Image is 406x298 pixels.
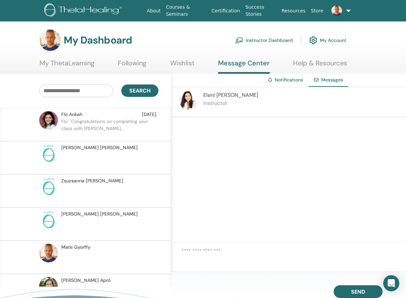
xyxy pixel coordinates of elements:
a: Message Center [218,59,270,74]
span: Zsuzsanna [PERSON_NAME] [61,177,123,184]
img: no-photo.png [39,177,58,196]
a: My ThetaLearning [40,59,94,72]
a: Store [308,5,326,17]
a: Instructor Dashboard [235,33,293,48]
span: [PERSON_NAME] Apró [61,277,111,284]
p: Flo: "Congratulations on completing your class with [PERSON_NAME]... [61,118,158,138]
a: Help & Resources [293,59,347,72]
a: About [144,5,163,17]
span: Send [351,288,365,295]
img: default.jpg [39,244,58,262]
div: Open Intercom Messenger [383,275,399,291]
span: Messages [321,77,343,83]
img: logo.png [44,3,124,18]
a: Resources [279,5,309,17]
span: Mate Gyorffy [61,244,90,251]
img: default.jpg [179,91,198,110]
h3: My Dashboard [64,34,132,46]
span: [PERSON_NAME] [PERSON_NAME] [61,144,138,151]
p: Instructor [203,99,258,107]
img: no-photo.png [39,211,58,229]
span: Search [129,87,150,94]
img: cog.svg [309,35,317,46]
a: Notifications [275,77,303,83]
a: Following [118,59,146,72]
img: default.jpg [331,5,342,16]
img: default.jpg [39,111,58,130]
span: Flo Ankah [61,111,82,118]
img: default.jpg [40,29,61,51]
button: Search [121,84,158,97]
img: chalkboard-teacher.svg [235,37,243,43]
a: Success Stories [243,1,279,20]
span: [PERSON_NAME] [PERSON_NAME] [61,211,138,218]
a: My Account [309,33,346,48]
span: Eleni [PERSON_NAME] [203,92,258,99]
a: Wishlist [170,59,195,72]
a: Certification [209,5,243,17]
img: default.jpg [39,277,58,296]
span: [DATE] [142,111,156,118]
img: no-photo.png [39,144,58,163]
a: Courses & Seminars [163,1,209,20]
button: Send [334,285,383,298]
